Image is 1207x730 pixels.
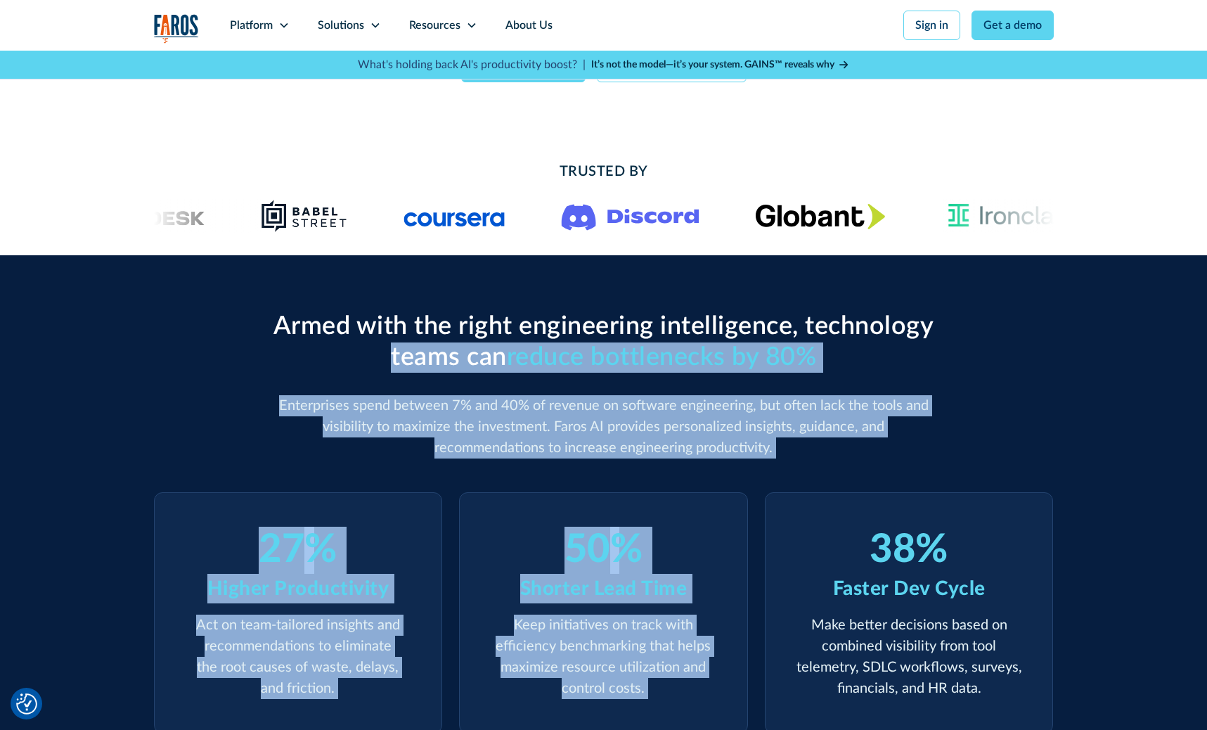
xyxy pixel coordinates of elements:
strong: It’s not the model—it’s your system. GAINS™ reveals why [591,60,834,70]
img: Logo of the communication platform Discord. [561,201,699,231]
div: Resources [409,17,460,34]
p: Make better decisions based on combined visibility from tool telemetry, SDLC workflows, surveys, ... [791,615,1028,699]
a: It’s not the model—it’s your system. GAINS™ reveals why [591,58,850,72]
a: Sign in [903,11,960,40]
div: Shorter Lead Time [520,574,688,603]
img: Logo of the online learning platform Coursera. [404,205,505,227]
p: Keep initiatives on track with efficiency benchmarking that helps maximize resource utilization a... [485,615,722,699]
div: 27 [259,527,304,574]
div: Higher Productivity [207,574,389,603]
div: 50 [564,527,610,574]
img: Logo of the analytics and reporting company Faros. [154,14,199,43]
div: % [304,527,337,574]
div: Platform [230,17,273,34]
button: Cookie Settings [16,693,37,715]
div: Faster Dev Cycle [833,574,986,603]
img: Globant's logo [755,203,885,229]
div: 38 [870,527,915,574]
h2: Trusted By [266,161,941,182]
div: % [915,527,948,574]
div: % [610,527,643,574]
h2: Armed with the right engineering intelligence, technology teams can [266,312,941,372]
p: What's holding back AI's productivity boost? | [358,56,586,73]
p: Enterprises spend between 7% and 40% of revenue on software engineering, but often lack the tools... [266,395,941,459]
span: reduce bottlenecks by 80% [507,345,817,370]
img: Babel Street logo png [261,199,347,233]
img: Revisit consent button [16,693,37,715]
div: Solutions [318,17,364,34]
a: home [154,14,199,43]
a: Get a demo [972,11,1054,40]
p: Act on team-tailored insights and recommendations to eliminate the root causes of waste, delays, ... [180,615,417,699]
